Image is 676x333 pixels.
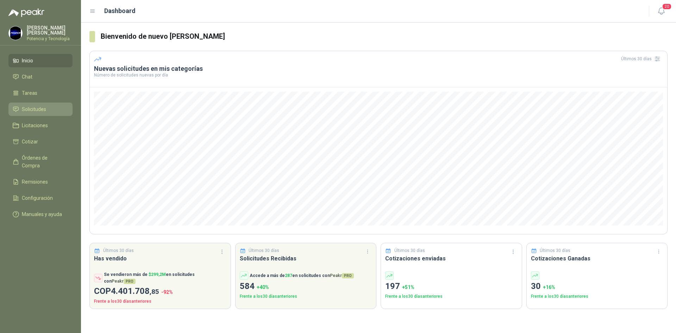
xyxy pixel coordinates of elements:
p: 197 [385,280,518,293]
span: + 51 % [402,284,414,290]
a: Remisiones [8,175,73,189]
a: Inicio [8,54,73,67]
span: Licitaciones [22,122,48,129]
h3: Nuevas solicitudes en mis categorías [94,64,663,73]
a: Manuales y ayuda [8,208,73,221]
span: Órdenes de Compra [22,154,66,169]
h3: Cotizaciones enviadas [385,254,518,263]
p: Frente a los 30 días anteriores [531,293,663,300]
a: Órdenes de Compra [8,151,73,172]
span: Inicio [22,57,33,64]
a: Chat [8,70,73,84]
a: Configuración [8,191,73,205]
span: ,85 [150,288,159,296]
h3: Cotizaciones Ganadas [531,254,663,263]
p: Accede a más de en solicitudes con [250,272,354,279]
span: -92 % [161,289,173,295]
p: Frente a los 30 días anteriores [240,293,372,300]
span: Tareas [22,89,37,97]
span: PRO [124,279,136,284]
p: Frente a los 30 días anteriores [385,293,518,300]
p: 30 [531,280,663,293]
span: Peakr [330,273,354,278]
span: 4.401.708 [111,286,159,296]
p: Últimos 30 días [249,247,279,254]
span: Solicitudes [22,105,46,113]
a: Licitaciones [8,119,73,132]
img: Company Logo [9,26,22,40]
span: PRO [342,273,354,278]
span: Configuración [22,194,53,202]
span: + 40 % [257,284,269,290]
a: Tareas [8,86,73,100]
span: 287 [285,273,292,278]
a: Solicitudes [8,103,73,116]
span: 20 [662,3,672,10]
div: Últimos 30 días [621,53,663,64]
p: Últimos 30 días [540,247,570,254]
p: [PERSON_NAME] [PERSON_NAME] [27,25,73,35]
img: Logo peakr [8,8,44,17]
span: Chat [22,73,32,81]
span: $ 299,2M [149,272,166,277]
span: Peakr [112,279,136,284]
p: Últimos 30 días [103,247,134,254]
h3: Bienvenido de nuevo [PERSON_NAME] [101,31,668,42]
h3: Solicitudes Recibidas [240,254,372,263]
p: Últimos 30 días [394,247,425,254]
span: + 16 % [543,284,555,290]
h3: Has vendido [94,254,226,263]
button: 20 [655,5,668,18]
span: Remisiones [22,178,48,186]
p: Potencia y Tecnología [27,37,73,41]
span: Manuales y ayuda [22,210,62,218]
p: Número de solicitudes nuevas por día [94,73,663,77]
p: COP [94,285,226,298]
p: Se vendieron más de en solicitudes con [104,271,226,285]
a: Cotizar [8,135,73,148]
h1: Dashboard [104,6,136,16]
p: 584 [240,280,372,293]
span: Cotizar [22,138,38,146]
p: Frente a los 30 días anteriores [94,298,226,305]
